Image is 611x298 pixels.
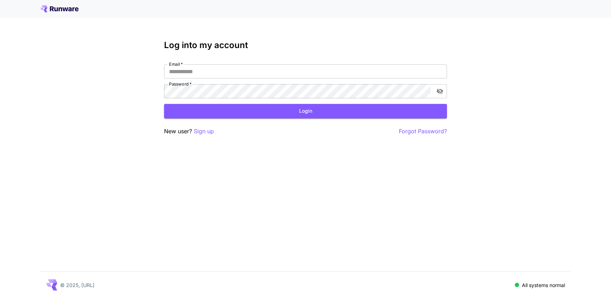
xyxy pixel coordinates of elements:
label: Password [169,81,192,87]
p: © 2025, [URL] [60,281,94,289]
p: New user? [164,127,214,136]
button: Sign up [194,127,214,136]
button: Login [164,104,447,118]
button: toggle password visibility [433,85,446,98]
h3: Log into my account [164,40,447,50]
label: Email [169,61,183,67]
p: All systems normal [522,281,565,289]
button: Forgot Password? [399,127,447,136]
